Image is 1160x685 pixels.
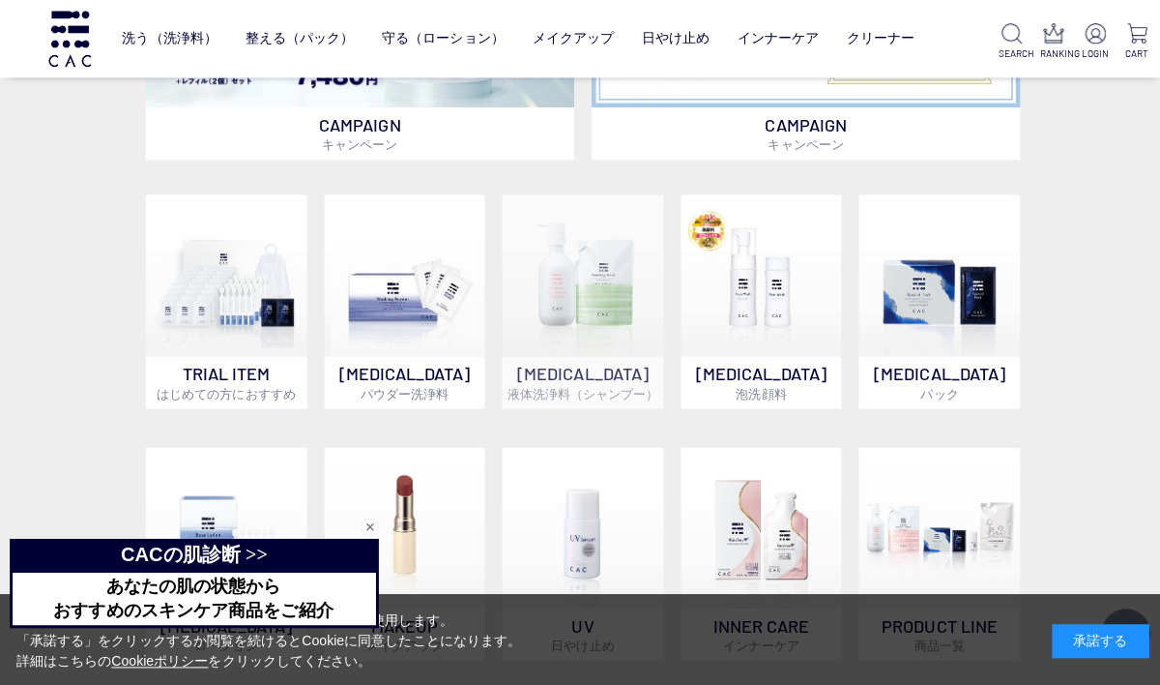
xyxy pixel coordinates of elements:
a: トライアルセット TRIAL ITEMはじめての方におすすめ [145,194,305,406]
span: パック [916,383,954,399]
a: UV日やけ止め [500,445,660,658]
p: TRIAL ITEM [145,354,305,406]
a: 守る（ローション） [380,15,502,61]
a: RANKING [1035,23,1061,61]
p: CART [1118,46,1145,61]
p: RANKING [1035,46,1061,61]
div: 当サイトでは、お客様へのサービス向上のためにCookieを使用します。 「承諾する」をクリックするか閲覧を続けるとCookieに同意したことになります。 詳細はこちらの をクリックしてください。 [16,608,519,669]
p: [MEDICAL_DATA] [855,354,1015,406]
a: インナーケア [734,15,815,61]
a: MAKEUPメイクアップ [323,445,483,658]
img: インナーケア [678,445,838,606]
a: 日やけ止め [638,15,706,61]
p: SEARCH [994,46,1020,61]
p: [MEDICAL_DATA] [500,354,660,406]
p: [MEDICAL_DATA] [678,354,838,406]
div: 承諾する [1047,621,1144,655]
span: 液体洗浄料（シャンプー） [505,383,655,399]
p: CAMPAIGN [145,106,571,159]
span: キャンペーン [765,135,840,151]
a: [MEDICAL_DATA]パウダー洗浄料 [323,194,483,406]
a: [MEDICAL_DATA]液体洗浄料（シャンプー） [500,194,660,406]
a: LOGIN [1077,23,1103,61]
p: CAMPAIGN [589,106,1015,159]
a: クリーナー [843,15,911,61]
img: 泡洗顔料 [678,194,838,354]
a: 整える（パック） [244,15,352,61]
a: CART [1118,23,1145,61]
img: トライアルセット [145,194,305,354]
a: メイクアップ [530,15,611,61]
p: [MEDICAL_DATA] [323,354,483,406]
span: 泡洗顔料 [733,383,783,399]
span: パウダー洗浄料 [359,383,447,399]
a: [MEDICAL_DATA]ローション [145,445,305,658]
a: PRODUCT LINE商品一覧 [855,445,1015,658]
img: logo [45,11,94,66]
span: キャンペーン [321,135,396,151]
p: LOGIN [1077,46,1103,61]
a: 洗う（洗浄料） [122,15,217,61]
a: SEARCH [994,23,1020,61]
a: インナーケア INNER CAREインナーケア [678,445,838,658]
span: はじめての方におすすめ [156,383,294,399]
a: 泡洗顔料 [MEDICAL_DATA]泡洗顔料 [678,194,838,406]
a: [MEDICAL_DATA]パック [855,194,1015,406]
a: Cookieポリシー [111,650,208,666]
